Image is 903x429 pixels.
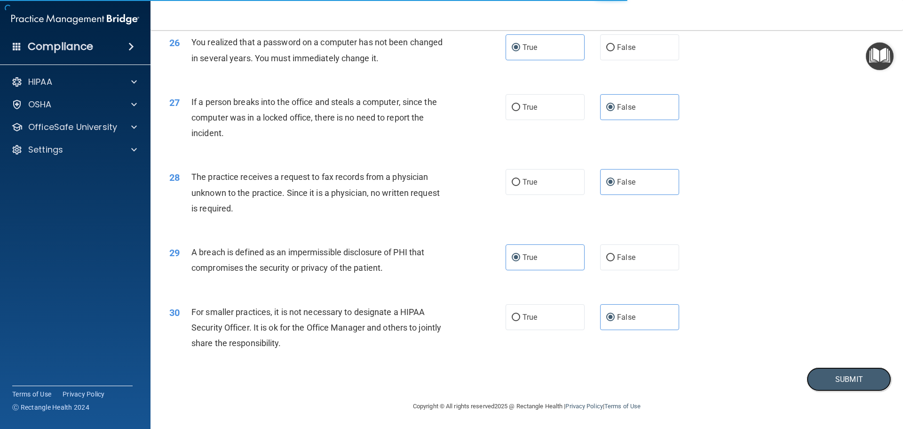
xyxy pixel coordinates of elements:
[12,389,51,399] a: Terms of Use
[604,403,641,410] a: Terms of Use
[617,253,635,262] span: False
[28,144,63,155] p: Settings
[169,172,180,183] span: 28
[617,43,635,52] span: False
[191,37,443,63] span: You realized that a password on a computer has not been changed in several years. You must immedi...
[606,44,615,51] input: False
[512,104,520,111] input: True
[191,247,424,273] span: A breach is defined as an impermissible disclosure of PHI that compromises the security or privac...
[169,307,180,318] span: 30
[169,37,180,49] span: 26
[523,103,537,112] span: True
[512,314,520,321] input: True
[191,97,437,138] span: If a person breaks into the office and steals a computer, since the computer was in a locked offi...
[11,144,137,155] a: Settings
[11,121,137,133] a: OfficeSafe University
[512,254,520,261] input: True
[512,179,520,186] input: True
[28,40,93,53] h4: Compliance
[523,253,537,262] span: True
[191,307,441,348] span: For smaller practices, it is not necessary to designate a HIPAA Security Officer. It is ok for th...
[617,313,635,322] span: False
[617,103,635,112] span: False
[617,178,635,186] span: False
[606,254,615,261] input: False
[866,42,894,70] button: Open Resource Center
[606,179,615,186] input: False
[11,76,137,88] a: HIPAA
[169,97,180,108] span: 27
[11,10,139,29] img: PMB logo
[12,403,89,412] span: Ⓒ Rectangle Health 2024
[523,43,537,52] span: True
[606,104,615,111] input: False
[807,367,891,391] button: Submit
[11,99,137,110] a: OSHA
[523,313,537,322] span: True
[523,178,537,186] span: True
[512,44,520,51] input: True
[28,76,52,88] p: HIPAA
[856,364,892,400] iframe: Drift Widget Chat Controller
[606,314,615,321] input: False
[63,389,105,399] a: Privacy Policy
[565,403,602,410] a: Privacy Policy
[28,121,117,133] p: OfficeSafe University
[191,172,440,213] span: The practice receives a request to fax records from a physician unknown to the practice. Since it...
[169,247,180,259] span: 29
[28,99,52,110] p: OSHA
[355,391,698,421] div: Copyright © All rights reserved 2025 @ Rectangle Health | |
